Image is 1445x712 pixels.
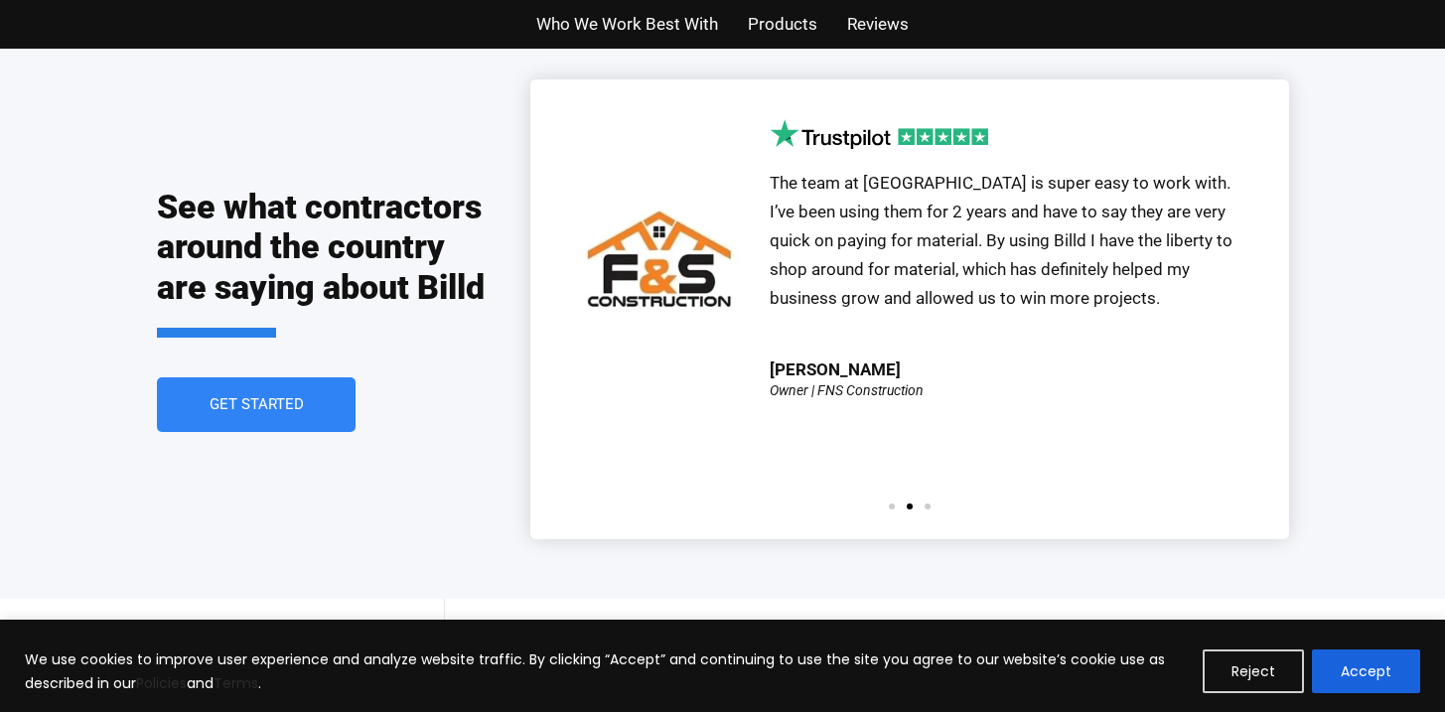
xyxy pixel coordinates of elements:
[847,10,909,39] a: Reviews
[25,647,1188,695] p: We use cookies to improve user experience and analyze website traffic. By clicking “Accept” and c...
[560,119,1259,483] div: 2 / 3
[770,361,901,378] div: [PERSON_NAME]
[136,673,187,693] a: Policies
[1312,649,1420,693] button: Accept
[157,377,356,432] a: Get Started
[157,187,491,338] h2: See what contractors around the country are saying about Billd
[925,503,931,509] span: Go to slide 3
[748,10,817,39] a: Products
[889,503,895,509] span: Go to slide 1
[907,503,913,509] span: Go to slide 2
[209,397,303,412] span: Get Started
[770,383,924,397] div: Owner | FNS Construction
[214,673,258,693] a: Terms
[1203,649,1304,693] button: Reject
[770,173,1232,308] span: The team at [GEOGRAPHIC_DATA] is super easy to work with. I’ve been using them for 2 years and ha...
[536,10,718,39] a: Who We Work Best With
